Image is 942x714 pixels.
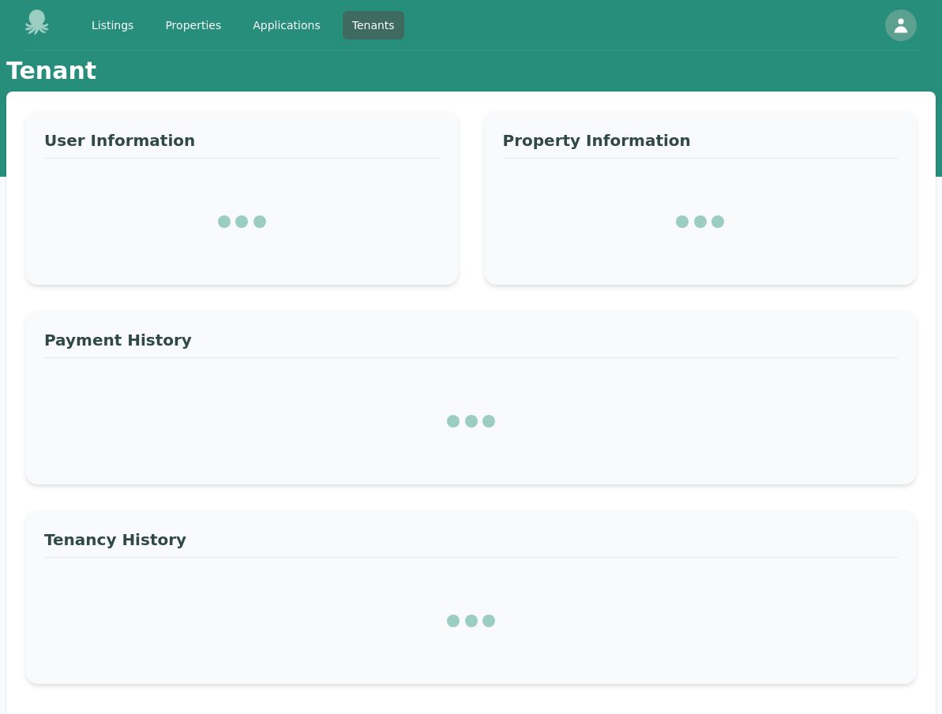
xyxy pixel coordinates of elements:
[6,57,96,85] h1: Tenant
[243,11,330,39] a: Applications
[82,11,143,39] a: Listings
[44,329,898,358] h3: Payment History
[156,11,231,39] a: Properties
[44,529,898,558] h3: Tenancy History
[503,129,899,159] h3: Property Information
[343,11,404,39] a: Tenants
[44,129,440,159] h3: User Information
